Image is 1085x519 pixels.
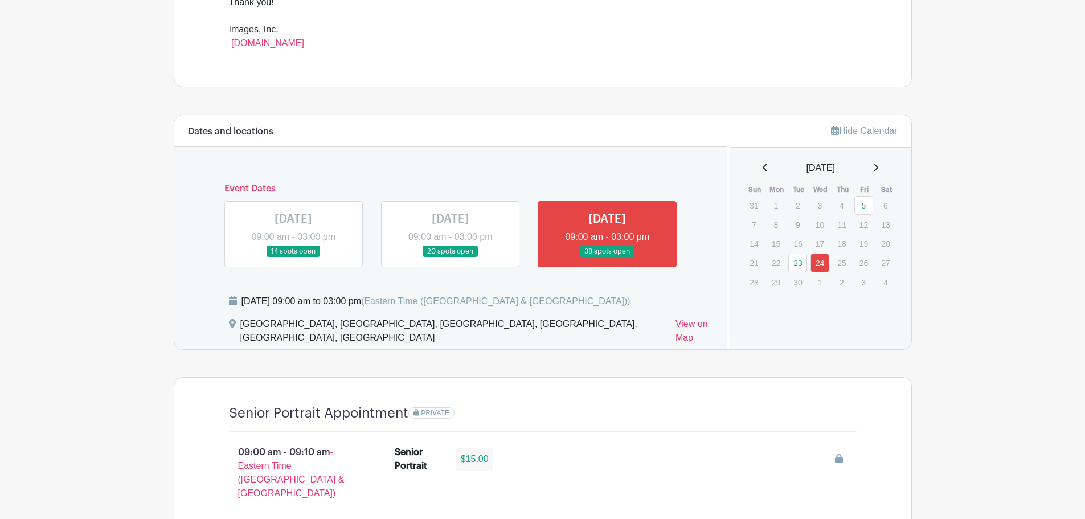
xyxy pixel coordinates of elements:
p: 25 [832,254,851,272]
h6: Dates and locations [188,126,273,137]
div: Images, Inc. [229,23,857,50]
a: View on Map [675,317,713,349]
th: Fri [854,184,876,195]
p: 30 [788,273,807,291]
p: 21 [744,254,763,272]
p: 1 [810,273,829,291]
p: 14 [744,235,763,252]
p: 4 [832,197,851,214]
th: Sun [744,184,766,195]
p: 3 [854,273,873,291]
th: Thu [832,184,854,195]
p: 3 [810,197,829,214]
p: 1 [767,197,785,214]
div: $15.00 [456,448,493,471]
p: 2 [788,197,807,214]
p: 16 [788,235,807,252]
div: [GEOGRAPHIC_DATA], [GEOGRAPHIC_DATA], [GEOGRAPHIC_DATA], [GEOGRAPHIC_DATA], [GEOGRAPHIC_DATA], [G... [240,317,666,349]
p: 28 [744,273,763,291]
p: 7 [744,216,763,234]
p: 17 [810,235,829,252]
p: 27 [876,254,895,272]
p: 09:00 am - 09:10 am [211,441,377,505]
p: 22 [767,254,785,272]
p: 9 [788,216,807,234]
h6: Event Dates [215,183,686,194]
span: PRIVATE [421,409,449,417]
a: [DOMAIN_NAME] [231,38,304,48]
th: Wed [810,184,832,195]
p: 10 [810,216,829,234]
p: 6 [876,197,895,214]
span: (Eastern Time ([GEOGRAPHIC_DATA] & [GEOGRAPHIC_DATA])) [361,296,630,306]
p: 13 [876,216,895,234]
p: 2 [832,273,851,291]
p: 18 [832,235,851,252]
span: [DATE] [806,161,835,175]
a: 5 [854,196,873,215]
p: 15 [767,235,785,252]
p: 11 [832,216,851,234]
div: [DATE] 09:00 am to 03:00 pm [241,295,630,308]
div: Senior Portrait [395,446,443,473]
p: 26 [854,254,873,272]
a: Hide Calendar [831,126,897,136]
p: 19 [854,235,873,252]
p: 12 [854,216,873,234]
a: 24 [810,254,829,272]
a: 23 [788,254,807,272]
span: - Eastern Time ([GEOGRAPHIC_DATA] & [GEOGRAPHIC_DATA]) [238,447,345,498]
p: 31 [744,197,763,214]
p: 20 [876,235,895,252]
h4: Senior Portrait Appointment [229,405,408,422]
th: Tue [788,184,810,195]
th: Mon [766,184,788,195]
p: 4 [876,273,895,291]
th: Sat [875,184,898,195]
p: 29 [767,273,785,291]
p: 8 [767,216,785,234]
